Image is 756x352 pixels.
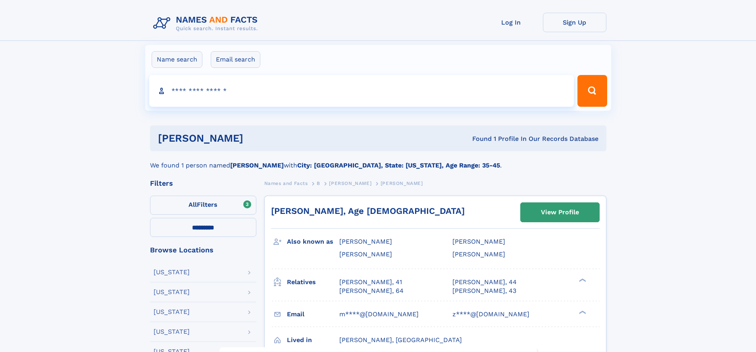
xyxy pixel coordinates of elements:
[329,181,371,186] span: [PERSON_NAME]
[150,196,256,215] label: Filters
[150,246,256,254] div: Browse Locations
[158,133,358,143] h1: [PERSON_NAME]
[150,180,256,187] div: Filters
[452,287,516,295] a: [PERSON_NAME], 43
[150,151,606,170] div: We found 1 person named with .
[339,238,392,245] span: [PERSON_NAME]
[287,235,339,248] h3: Also known as
[479,13,543,32] a: Log In
[541,203,579,221] div: View Profile
[154,329,190,335] div: [US_STATE]
[543,13,606,32] a: Sign Up
[152,51,202,68] label: Name search
[154,309,190,315] div: [US_STATE]
[381,181,423,186] span: [PERSON_NAME]
[154,269,190,275] div: [US_STATE]
[230,162,284,169] b: [PERSON_NAME]
[317,178,320,188] a: B
[358,135,598,143] div: Found 1 Profile In Our Records Database
[577,75,607,107] button: Search Button
[149,75,574,107] input: search input
[339,287,404,295] a: [PERSON_NAME], 64
[452,250,505,258] span: [PERSON_NAME]
[287,275,339,289] h3: Relatives
[577,277,587,283] div: ❯
[452,238,505,245] span: [PERSON_NAME]
[329,178,371,188] a: [PERSON_NAME]
[287,333,339,347] h3: Lived in
[339,278,402,287] a: [PERSON_NAME], 41
[317,181,320,186] span: B
[521,203,599,222] a: View Profile
[211,51,260,68] label: Email search
[264,178,308,188] a: Names and Facts
[339,336,462,344] span: [PERSON_NAME], [GEOGRAPHIC_DATA]
[287,308,339,321] h3: Email
[297,162,500,169] b: City: [GEOGRAPHIC_DATA], State: [US_STATE], Age Range: 35-45
[452,278,517,287] a: [PERSON_NAME], 44
[150,13,264,34] img: Logo Names and Facts
[154,289,190,295] div: [US_STATE]
[577,310,587,315] div: ❯
[271,206,465,216] a: [PERSON_NAME], Age [DEMOGRAPHIC_DATA]
[339,250,392,258] span: [PERSON_NAME]
[189,201,197,208] span: All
